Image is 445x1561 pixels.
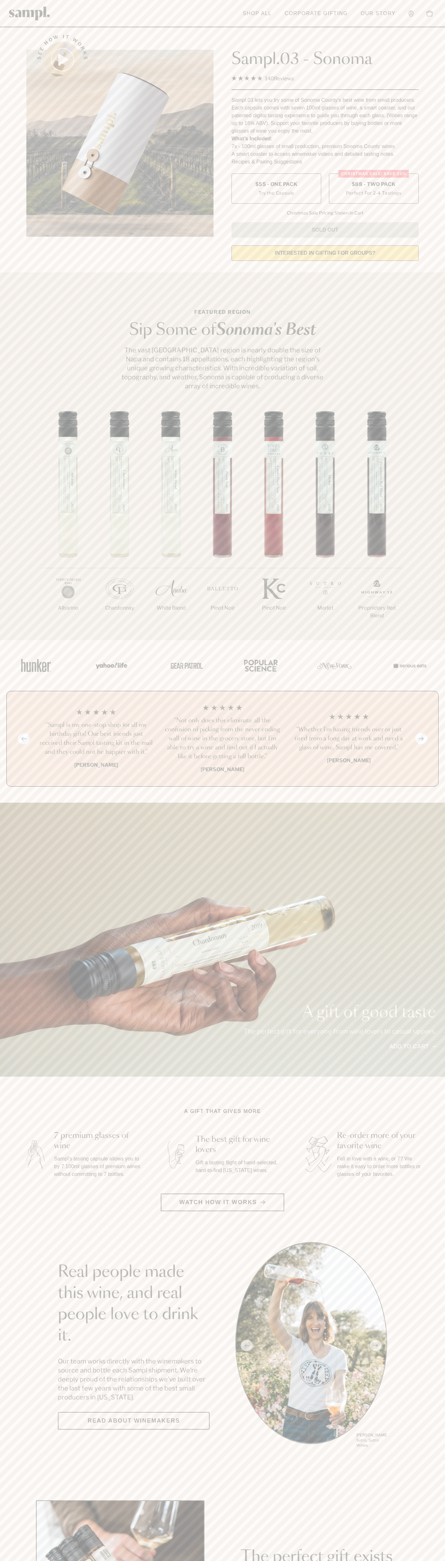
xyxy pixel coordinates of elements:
button: Sold Out [232,222,419,238]
small: Perfect For 2-4 Tastings [346,190,401,196]
p: Sampl's tasting capsule allows you to try 7 100ml glasses of premium wines without committing to ... [54,1155,141,1178]
a: Read about Winemakers [58,1412,210,1430]
img: Artboard_3_0b291449-6e8c-4d07-b2c2-3f3601a19cd1_x450.png [315,652,354,679]
div: Sampl.03 lets you try some of Sonoma County's best wine from small producers. Each capsule comes ... [232,96,419,135]
p: Featured Region [120,308,325,316]
span: $88 - Two Pack [352,181,396,188]
li: 2 / 4 [165,704,281,773]
h3: “Sampl is my one-stop shop for all my birthday gifts! Our best friends just received their Sampl ... [38,721,154,757]
div: Christmas SALE! Save 20% [339,170,409,178]
b: [PERSON_NAME] [201,766,244,772]
button: Next slide [415,733,427,744]
img: Sampl.03 - Sonoma [26,50,213,237]
p: Pinot Noir [248,604,300,612]
li: 3 / 4 [291,704,407,773]
li: A smart coaster to access winemaker videos and detailed tasting notes. [232,150,419,158]
p: Our team works directly with the winemakers to source and bottle each Sampl shipment. We’re deepl... [58,1357,210,1402]
p: The perfect gift for everyone from wine lovers to casual sippers. [244,1027,436,1036]
a: Add to cart [389,1042,436,1051]
span: $55 - One Pack [255,181,298,188]
p: White Blend [145,604,197,612]
span: 140 [265,75,274,82]
li: 1 / 7 [42,411,94,632]
p: Chardonnay [94,604,145,612]
h2: A gift that gives more [184,1107,261,1115]
p: Gift a tasting flight of hand-selected, hard-to-find [US_STATE] wines. [195,1159,283,1174]
a: interested in gifting for groups? [232,245,419,261]
h3: “Whether I'm having friends over or just tired from a long day at work and need a glass of wine, ... [291,725,407,752]
p: Merlot [300,604,351,612]
h3: Re-order more of your favorite wine [337,1131,424,1151]
li: Recipes & Pairing Suggestions [232,158,419,166]
li: 6 / 7 [300,411,351,632]
h3: “Not only does this eliminate all the confusion of picking from the never ending wall of wine in ... [165,716,281,761]
p: Pinot Noir [197,604,248,612]
p: A gift of good taste [244,1005,436,1020]
a: Shop All [240,6,275,21]
h3: 7 premium glasses of wine [54,1131,141,1151]
p: Albarino [42,604,94,612]
a: Corporate Gifting [281,6,351,21]
li: 2 / 7 [94,411,145,632]
li: Christmas Sale Pricing Shown In Cart [284,210,367,216]
img: Artboard_5_7fdae55a-36fd-43f7-8bfd-f74a06a2878e_x450.png [166,652,204,679]
a: Our Story [358,6,399,21]
ul: carousel [235,1242,387,1449]
div: 140Reviews [232,74,294,83]
img: Artboard_4_28b4d326-c26e-48f9-9c80-911f17d6414e_x450.png [241,652,279,679]
span: Reviews [274,75,294,82]
button: Previous slide [18,733,30,744]
p: Proprietary Red Blend [351,604,403,620]
li: 1 / 4 [38,704,154,773]
p: The vast [GEOGRAPHIC_DATA] region is nearly double the size of Napa and contains 18 appellations,... [120,346,325,391]
div: slide 1 [235,1242,387,1449]
li: 5 / 7 [248,411,300,632]
em: Sonoma's Best [216,322,316,338]
small: Try the Capsule [259,190,294,196]
li: 4 / 7 [197,411,248,632]
img: Artboard_7_5b34974b-f019-449e-91fb-745f8d0877ee_x450.png [390,652,428,679]
h3: The best gift for wine lovers [195,1134,283,1155]
p: [PERSON_NAME] Sutro, Sutro Wines [356,1433,387,1448]
li: 7 / 7 [351,411,403,640]
h1: Sampl.03 - Sonoma [232,50,419,69]
button: Watch how it works [161,1194,284,1211]
b: [PERSON_NAME] [74,762,118,768]
img: Sampl logo [9,6,50,20]
img: Artboard_6_04f9a106-072f-468a-bdd7-f11783b05722_x450.png [91,652,130,679]
li: 7x - 100ml glasses of small production, premium Sonoma County wines [232,143,419,150]
h2: Real people made this wine, and real people love to drink it. [58,1262,210,1346]
strong: What’s Included: [232,136,272,141]
p: Fall in love with a wine, or 7? We make it easy to order more bottles or glasses of your favorites. [337,1155,424,1178]
button: See how it works [44,42,80,78]
h2: Sip Some of [120,322,325,338]
li: 3 / 7 [145,411,197,632]
img: Artboard_1_c8cd28af-0030-4af1-819c-248e302c7f06_x450.png [17,652,55,679]
b: [PERSON_NAME] [327,757,371,763]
